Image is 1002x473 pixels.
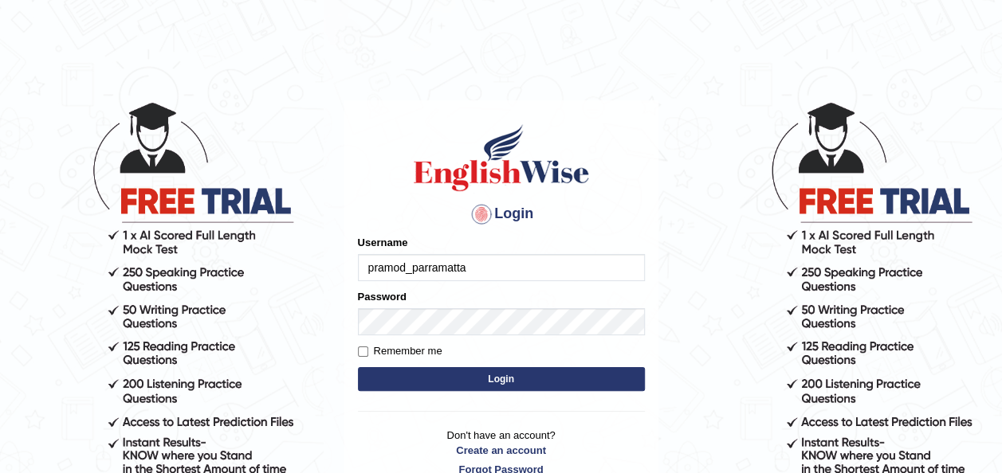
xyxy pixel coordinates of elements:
img: Logo of English Wise sign in for intelligent practice with AI [411,122,592,193]
input: Remember me [358,346,368,357]
label: Password [358,289,407,304]
label: Username [358,235,408,250]
h4: Login [358,201,645,227]
a: Create an account [358,443,645,458]
label: Remember me [358,343,442,359]
button: Login [358,367,645,391]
